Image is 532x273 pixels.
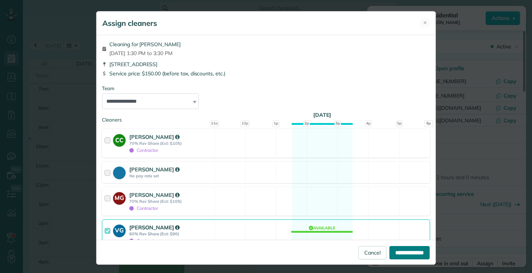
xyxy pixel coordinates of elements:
[129,199,212,204] strong: 70% Rev Share (Est: $105)
[113,225,126,235] strong: VG
[129,231,212,236] strong: 60% Rev Share (Est: $90)
[129,173,212,178] strong: No pay rate set
[129,133,180,140] strong: [PERSON_NAME]
[109,41,181,48] span: Cleaning for [PERSON_NAME]
[102,85,430,92] div: Team
[129,166,180,173] strong: [PERSON_NAME]
[129,224,180,231] strong: [PERSON_NAME]
[358,246,386,259] a: Cancel
[129,238,158,243] span: Contractor
[129,141,212,146] strong: 70% Rev Share (Est: $105)
[113,134,126,144] strong: CC
[102,61,430,68] div: [STREET_ADDRESS]
[423,19,427,26] span: ✕
[102,18,157,28] h5: Assign cleaners
[109,50,181,57] span: [DATE] 1:30 PM to 3:30 PM
[102,116,430,119] div: Cleaners
[102,70,430,77] div: Service price: $150.00 (before tax, discounts, etc.)
[129,147,158,153] span: Contractor
[113,192,126,202] strong: MG
[129,191,180,198] strong: [PERSON_NAME]
[129,205,158,211] span: Contractor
